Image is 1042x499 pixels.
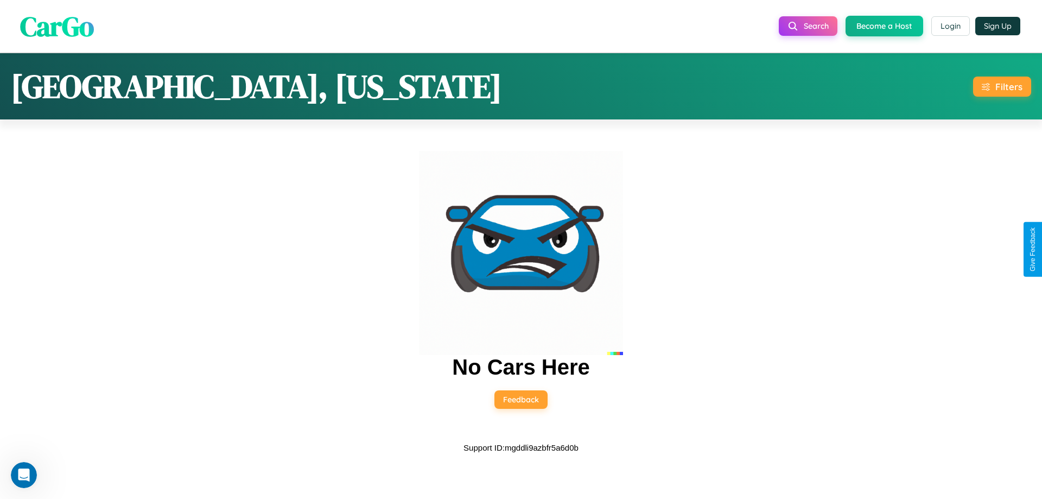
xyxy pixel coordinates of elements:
p: Support ID: mgddli9azbfr5a6d0b [463,440,579,455]
button: Filters [973,77,1031,97]
span: Search [804,21,829,31]
h1: [GEOGRAPHIC_DATA], [US_STATE] [11,64,502,109]
button: Login [931,16,970,36]
button: Search [779,16,837,36]
span: CarGo [20,7,94,45]
button: Feedback [494,390,548,409]
button: Sign Up [975,17,1020,35]
div: Filters [995,81,1022,92]
img: car [419,151,623,355]
iframe: Intercom live chat [11,462,37,488]
div: Give Feedback [1029,228,1037,271]
button: Become a Host [846,16,923,36]
h2: No Cars Here [452,355,589,380]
